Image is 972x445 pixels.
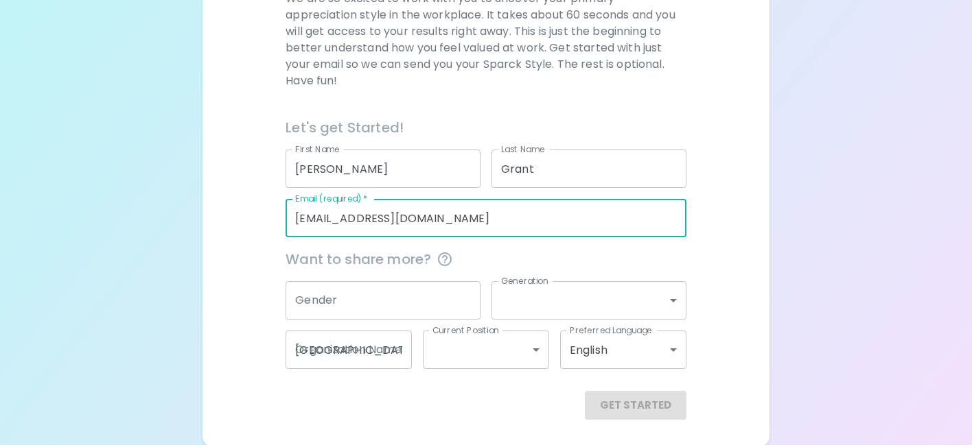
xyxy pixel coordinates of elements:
label: First Name [295,143,340,155]
label: Preferred Language [570,324,652,336]
label: Generation [501,275,548,287]
div: English [560,330,686,369]
label: Current Position [432,324,499,336]
h6: Let's get Started! [286,117,686,139]
label: Last Name [501,143,544,155]
svg: This information is completely confidential and only used for aggregated appreciation studies at ... [437,251,453,267]
span: Want to share more? [286,248,686,270]
label: Email (required) [295,193,368,204]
